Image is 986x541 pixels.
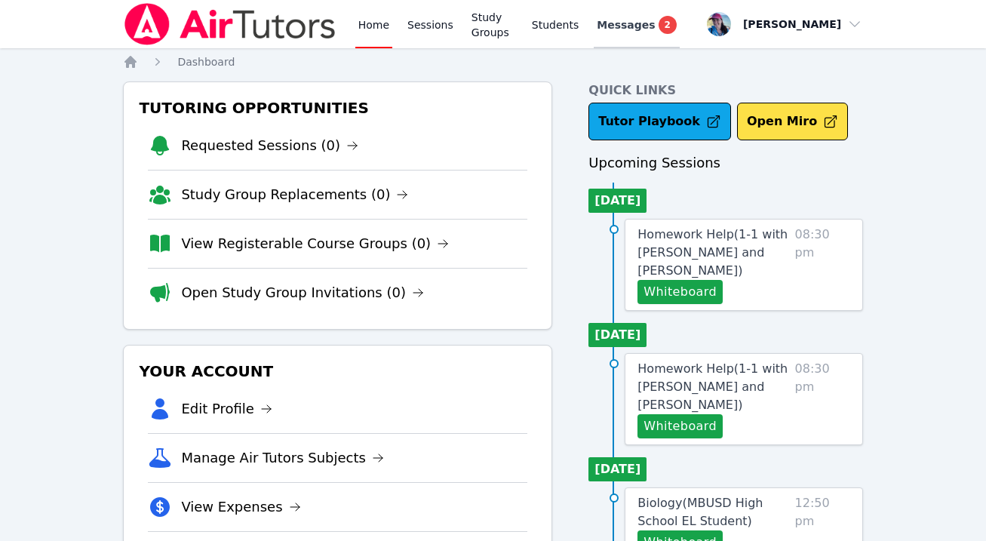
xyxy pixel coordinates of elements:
a: Edit Profile [181,398,272,420]
h3: Your Account [136,358,539,385]
button: Whiteboard [637,280,723,304]
span: Messages [597,17,655,32]
a: View Registerable Course Groups (0) [181,233,449,254]
span: Dashboard [177,56,235,68]
h3: Tutoring Opportunities [136,94,539,121]
nav: Breadcrumb [123,54,862,69]
span: 08:30 pm [795,360,850,438]
span: 2 [659,16,677,34]
a: View Expenses [181,496,300,518]
span: 08:30 pm [795,226,850,304]
a: Homework Help(1-1 with [PERSON_NAME] and [PERSON_NAME]) [637,226,788,280]
a: Manage Air Tutors Subjects [181,447,384,469]
img: Air Tutors [123,3,336,45]
span: Homework Help ( 1-1 with [PERSON_NAME] and [PERSON_NAME] ) [637,361,788,412]
li: [DATE] [588,323,647,347]
li: [DATE] [588,457,647,481]
span: Biology ( MBUSD High School EL Student ) [637,496,763,528]
h3: Upcoming Sessions [588,152,862,174]
a: Homework Help(1-1 with [PERSON_NAME] and [PERSON_NAME]) [637,360,788,414]
a: Requested Sessions (0) [181,135,358,156]
li: [DATE] [588,189,647,213]
a: Biology(MBUSD High School EL Student) [637,494,788,530]
a: Study Group Replacements (0) [181,184,408,205]
button: Whiteboard [637,414,723,438]
span: Homework Help ( 1-1 with [PERSON_NAME] and [PERSON_NAME] ) [637,227,788,278]
a: Tutor Playbook [588,103,731,140]
button: Open Miro [737,103,848,140]
a: Open Study Group Invitations (0) [181,282,424,303]
a: Dashboard [177,54,235,69]
h4: Quick Links [588,81,862,100]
